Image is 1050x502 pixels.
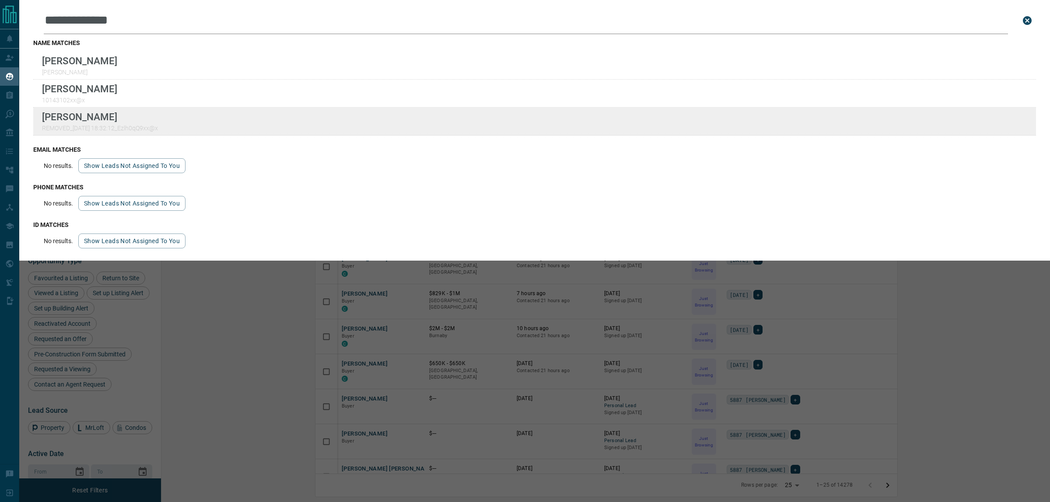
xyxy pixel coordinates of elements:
[42,125,158,132] p: REMOVED_[DATE] 18:32:12_Ezlh0qQ9xx@x
[33,39,1036,46] h3: name matches
[78,158,185,173] button: show leads not assigned to you
[78,234,185,248] button: show leads not assigned to you
[42,97,117,104] p: 10143102xx@x
[42,69,117,76] p: [PERSON_NAME]
[33,184,1036,191] h3: phone matches
[1018,12,1036,29] button: close search bar
[44,162,73,169] p: No results.
[78,196,185,211] button: show leads not assigned to you
[33,146,1036,153] h3: email matches
[44,200,73,207] p: No results.
[42,55,117,66] p: [PERSON_NAME]
[42,111,158,122] p: [PERSON_NAME]
[42,83,117,94] p: [PERSON_NAME]
[33,221,1036,228] h3: id matches
[44,237,73,244] p: No results.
